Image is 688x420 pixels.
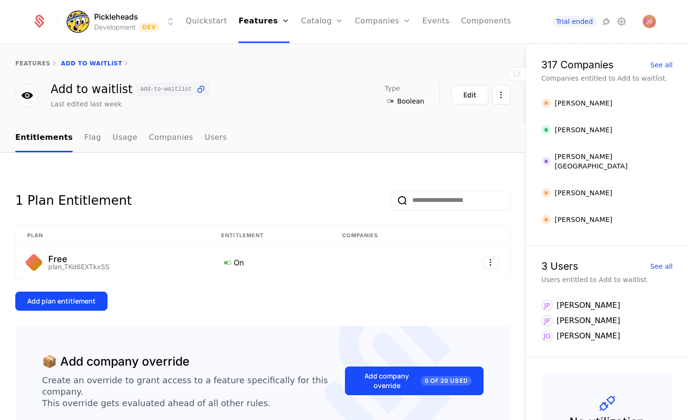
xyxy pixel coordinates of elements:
[331,226,439,246] th: Companies
[15,124,510,152] nav: Main
[15,124,73,152] a: Entitlements
[421,376,472,386] span: 0 of 20 Used
[541,275,673,284] div: Users entitled to Add to waitlist.
[345,367,484,395] button: Add company override0 of 20 Used
[557,330,620,342] div: [PERSON_NAME]
[650,263,673,270] div: See all
[48,255,109,263] div: Free
[66,10,89,33] img: Pickleheads
[555,98,613,108] div: [PERSON_NAME]
[149,124,193,152] a: Companies
[541,73,673,83] div: Companies entitled to Add to waitlist.
[15,124,227,152] ul: Choose Sub Page
[557,300,620,311] div: [PERSON_NAME]
[48,263,109,270] div: plan_TKd6EXTkxSS
[555,125,613,135] div: [PERSON_NAME]
[451,85,488,105] button: Edit
[557,315,620,326] div: [PERSON_NAME]
[42,375,345,409] div: Create an override to grant access to a feature specifically for this company. This override gets...
[541,300,553,311] div: JP
[541,60,613,70] div: 317 Companies
[15,60,51,67] a: features
[541,98,551,108] img: Abarna Ravindran
[42,353,190,371] div: 📦 Add company override
[140,86,192,92] span: add-to-waitlist
[94,11,138,22] span: Pickleheads
[210,226,331,246] th: Entitlement
[69,11,176,32] button: Select environment
[643,15,656,28] img: Jeff Gordon
[113,124,138,152] a: Usage
[541,188,551,198] img: Alex Moreno
[84,124,101,152] a: Flag
[27,296,96,306] div: Add plan entitlement
[601,16,612,27] a: Integrations
[483,256,498,269] button: Select action
[650,62,673,68] div: See all
[204,124,227,152] a: Users
[140,22,159,32] span: Dev
[552,16,597,27] a: Trial ended
[51,99,122,109] div: Last edited last week
[643,15,656,28] button: Open user button
[16,226,210,246] th: Plan
[541,261,578,271] div: 3 Users
[51,83,210,96] div: Add to waitlist
[541,215,551,224] img: Alex Rousskov
[555,215,613,224] div: [PERSON_NAME]
[541,315,553,326] div: JP
[15,191,132,210] div: 1 Plan Entitlement
[221,256,319,269] div: On
[94,22,136,32] div: Development
[357,371,472,390] div: Add company override
[397,96,424,106] span: Boolean
[555,188,613,198] div: [PERSON_NAME]
[541,157,551,166] img: Aldrich Austria
[385,85,400,92] span: Type
[15,292,107,311] button: Add plan entitlement
[541,330,553,342] div: JG
[616,16,627,27] a: Settings
[463,90,476,100] div: Edit
[541,125,551,135] img: Abhineet Sheoran
[492,85,510,105] button: Select action
[555,152,673,171] div: [PERSON_NAME] [GEOGRAPHIC_DATA]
